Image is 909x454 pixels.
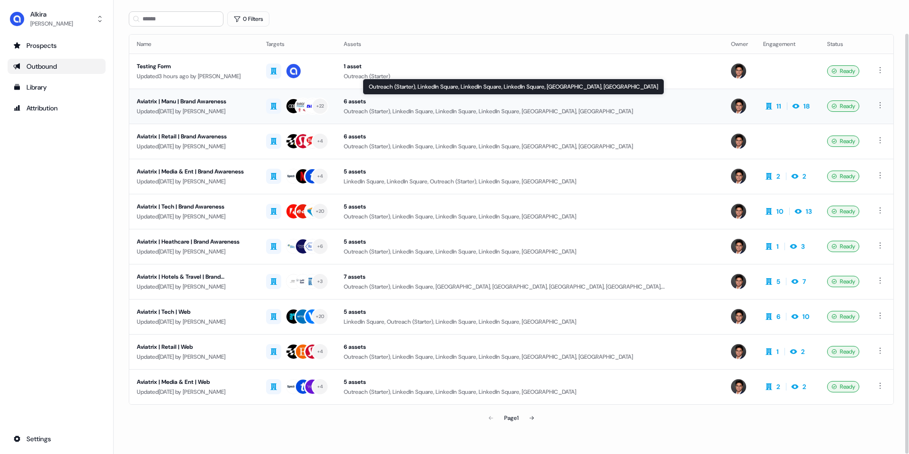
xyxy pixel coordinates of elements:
[776,312,780,321] div: 6
[317,382,323,391] div: + 4
[137,272,251,281] div: Aviatrix | Hotels & Travel | Brand Awareness
[827,276,859,287] div: Ready
[806,207,812,216] div: 13
[8,8,106,30] button: Alkira[PERSON_NAME]
[317,172,323,181] div: + 4
[30,19,73,28] div: [PERSON_NAME]
[731,134,746,149] img: Hugh
[30,9,73,19] div: Alkira
[13,62,100,71] div: Outbound
[802,312,810,321] div: 10
[731,274,746,289] img: Hugh
[336,35,723,54] th: Assets
[137,307,251,317] div: Aviatrix | Tech | Web
[776,277,780,286] div: 5
[13,41,100,50] div: Prospects
[344,72,716,81] div: Outreach (Starter)
[137,177,251,186] div: Updated [DATE] by [PERSON_NAME]
[731,239,746,254] img: Hugh
[776,101,781,111] div: 11
[316,102,324,110] div: + 22
[129,35,258,54] th: Name
[8,80,106,95] a: Go to templates
[827,381,859,392] div: Ready
[344,272,716,281] div: 7 assets
[8,100,106,116] a: Go to attribution
[776,172,780,181] div: 2
[137,167,251,176] div: Aviatrix | Media & Ent | Brand Awareness
[344,282,716,291] div: Outreach (Starter), LinkedIn Square, [GEOGRAPHIC_DATA], [GEOGRAPHIC_DATA], [GEOGRAPHIC_DATA], [GE...
[827,65,859,77] div: Ready
[344,97,716,106] div: 6 assets
[344,237,716,246] div: 5 assets
[731,169,746,184] img: Hugh
[137,282,251,291] div: Updated [DATE] by [PERSON_NAME]
[363,79,664,95] div: Outreach (Starter), LinkedIn Square, LinkedIn Square, LinkedIn Square, [GEOGRAPHIC_DATA], [GEOGRA...
[827,346,859,357] div: Ready
[731,64,746,79] img: Hugh
[827,100,859,112] div: Ready
[137,62,251,71] div: Testing Form
[803,101,810,111] div: 18
[344,107,716,116] div: Outreach (Starter), LinkedIn Square, LinkedIn Square, LinkedIn Square, [GEOGRAPHIC_DATA], [GEOGRA...
[8,38,106,53] a: Go to prospects
[820,35,867,54] th: Status
[137,142,251,151] div: Updated [DATE] by [PERSON_NAME]
[827,241,859,252] div: Ready
[731,309,746,324] img: Hugh
[731,204,746,219] img: Hugh
[731,344,746,359] img: Hugh
[723,35,756,54] th: Owner
[137,212,251,221] div: Updated [DATE] by [PERSON_NAME]
[802,382,806,391] div: 2
[317,242,323,251] div: + 6
[317,347,323,356] div: + 4
[13,82,100,92] div: Library
[344,132,716,141] div: 6 assets
[137,317,251,327] div: Updated [DATE] by [PERSON_NAME]
[316,207,325,216] div: + 20
[344,307,716,317] div: 5 assets
[344,342,716,352] div: 6 assets
[317,137,323,145] div: + 4
[137,72,251,81] div: Updated 3 hours ago by [PERSON_NAME]
[801,242,805,251] div: 3
[137,237,251,246] div: Aviatrix | Heathcare | Brand Awareness
[344,177,716,186] div: LinkedIn Square, LinkedIn Square, Outreach (Starter), LinkedIn Square, [GEOGRAPHIC_DATA]
[801,347,805,356] div: 2
[137,132,251,141] div: Aviatrix | Retail | Brand Awareness
[137,387,251,397] div: Updated [DATE] by [PERSON_NAME]
[827,206,859,217] div: Ready
[776,382,780,391] div: 2
[344,62,716,71] div: 1 asset
[258,35,336,54] th: Targets
[137,97,251,106] div: Aviatrix | Manu | Brand Awareness
[137,342,251,352] div: Aviatrix | Retail | Web
[731,99,746,114] img: Hugh
[756,35,820,54] th: Engagement
[827,136,859,147] div: Ready
[13,434,100,444] div: Settings
[137,377,251,387] div: Aviatrix | Media & Ent | Web
[317,277,323,286] div: + 3
[344,212,716,221] div: Outreach (Starter), LinkedIn Square, LinkedIn Square, LinkedIn Square, [GEOGRAPHIC_DATA]
[137,202,251,211] div: Aviatrix | Tech | Brand Awareness
[827,311,859,322] div: Ready
[776,347,779,356] div: 1
[8,431,106,446] a: Go to integrations
[344,202,716,211] div: 5 assets
[344,387,716,397] div: Outreach (Starter), LinkedIn Square, LinkedIn Square, LinkedIn Square, [GEOGRAPHIC_DATA]
[344,142,716,151] div: Outreach (Starter), LinkedIn Square, LinkedIn Square, LinkedIn Square, [GEOGRAPHIC_DATA], [GEOGRA...
[137,107,251,116] div: Updated [DATE] by [PERSON_NAME]
[827,171,859,182] div: Ready
[8,59,106,74] a: Go to outbound experience
[344,377,716,387] div: 5 assets
[776,242,779,251] div: 1
[776,207,784,216] div: 10
[731,379,746,394] img: Hugh
[344,352,716,362] div: Outreach (Starter), LinkedIn Square, LinkedIn Square, LinkedIn Square, [GEOGRAPHIC_DATA], [GEOGRA...
[344,247,716,256] div: Outreach (Starter), LinkedIn Square, LinkedIn Square, LinkedIn Square, [GEOGRAPHIC_DATA]
[802,172,806,181] div: 2
[316,312,325,321] div: + 20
